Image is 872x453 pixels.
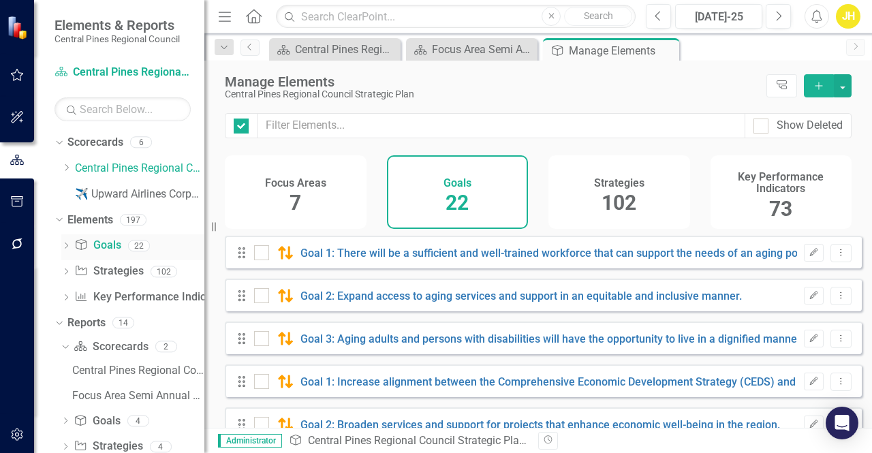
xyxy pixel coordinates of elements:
a: Strategies [74,264,143,279]
div: 102 [151,266,177,277]
a: Central Pines Regional Council [DATE]-[DATE] Strategic Business Plan Summary [69,360,204,381]
div: 6 [130,137,152,149]
a: Focus Area Semi Annual Updates [69,385,204,407]
span: Administrator [218,434,282,448]
h4: Focus Areas [265,177,326,189]
span: 73 [769,197,792,221]
input: Search ClearPoint... [276,5,636,29]
div: Central Pines Regional Council [DATE]-[DATE] Strategic Business Plan Summary [295,41,397,58]
div: Focus Area Semi Annual Updates [72,390,204,402]
a: Goals [74,238,121,253]
div: Manage Elements [569,42,676,59]
div: » Manage Goals [289,433,528,449]
div: Manage Elements [225,74,760,89]
a: Central Pines Regional Council Strategic Plan [308,434,527,447]
img: Behind schedule [277,373,294,390]
a: Goal 2: Expand access to aging services and support in an equitable and inclusive manner. [300,290,742,302]
div: 4 [127,415,149,426]
a: Central Pines Regional Council [DATE]-[DATE] Strategic Business Plan Summary [272,41,397,58]
a: Scorecards [67,135,123,151]
span: 22 [446,191,469,215]
button: Search [564,7,632,26]
input: Search Below... [54,97,191,121]
img: Behind schedule [277,330,294,347]
h4: Strategies [594,177,644,189]
h4: Key Performance Indicators [719,171,844,195]
div: 197 [120,214,146,225]
a: Goal 2: Broaden services and support for projects that enhance economic well-being in the region. [300,418,780,431]
div: 22 [128,240,150,251]
small: Central Pines Regional Council [54,33,180,44]
img: ClearPoint Strategy [7,15,31,39]
span: Elements & Reports [54,17,180,33]
span: Search [584,10,613,21]
a: Focus Area Semi Annual Updates [409,41,534,58]
div: Show Deleted [777,118,843,134]
div: Open Intercom Messenger [826,407,858,439]
a: Key Performance Indicators [74,290,230,305]
h4: Goals [443,177,471,189]
div: 2 [155,341,177,352]
div: Focus Area Semi Annual Updates [432,41,534,58]
a: Central Pines Regional Council Strategic Plan [54,65,191,80]
a: ✈️ Upward Airlines Corporate [75,187,204,202]
div: 14 [112,317,134,329]
div: Central Pines Regional Council Strategic Plan [225,89,760,99]
button: [DATE]-25 [675,4,762,29]
div: [DATE]-25 [680,9,758,25]
a: Central Pines Regional Council Strategic Plan [75,161,204,176]
span: 7 [290,191,301,215]
a: Reports [67,315,106,331]
img: Behind schedule [277,287,294,304]
img: Behind schedule [277,416,294,433]
span: 102 [602,191,636,215]
a: Elements [67,213,113,228]
div: Central Pines Regional Council [DATE]-[DATE] Strategic Business Plan Summary [72,364,204,377]
img: Behind schedule [277,245,294,261]
div: 4 [150,441,172,452]
input: Filter Elements... [257,113,745,138]
a: Goals [74,413,120,429]
a: Scorecards [74,339,148,355]
button: JH [836,4,860,29]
